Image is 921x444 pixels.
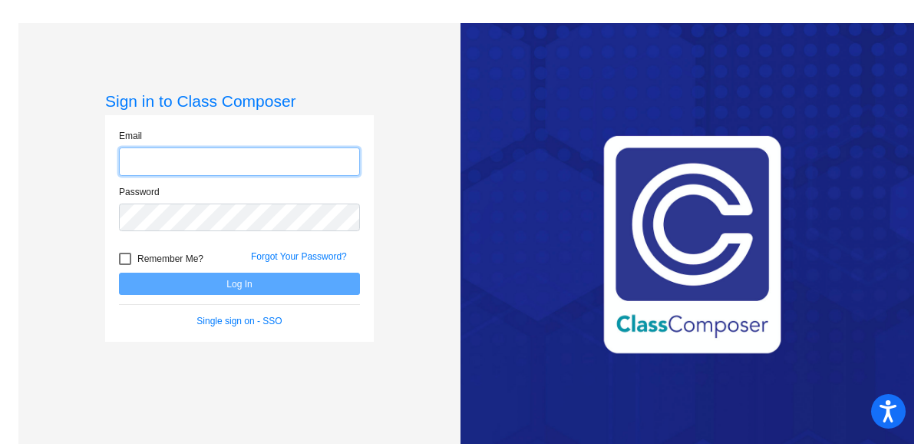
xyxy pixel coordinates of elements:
[119,129,142,143] label: Email
[251,251,347,262] a: Forgot Your Password?
[119,185,160,199] label: Password
[137,250,203,268] span: Remember Me?
[119,273,360,295] button: Log In
[105,91,374,111] h3: Sign in to Class Composer
[196,316,282,326] a: Single sign on - SSO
